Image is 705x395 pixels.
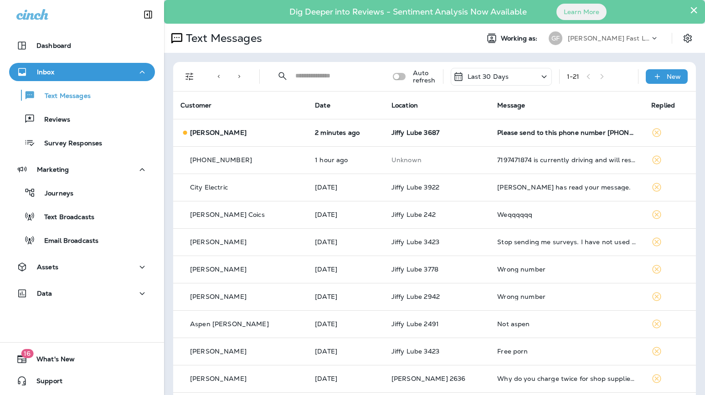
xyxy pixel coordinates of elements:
[497,293,637,300] div: Wrong number
[37,68,54,76] p: Inbox
[190,238,247,246] p: [PERSON_NAME]
[315,129,377,136] p: Sep 25, 2025 10:44 AM
[567,73,580,80] div: 1 - 21
[190,156,252,164] p: [PHONE_NUMBER]
[9,160,155,179] button: Marketing
[497,184,637,191] div: Randy Birely has read your message.
[497,320,637,328] div: Not aspen
[27,377,62,388] span: Support
[9,86,155,105] button: Text Messages
[9,284,155,303] button: Data
[391,374,466,383] span: [PERSON_NAME] 2636
[391,101,418,109] span: Location
[190,184,228,191] p: City Electric
[391,265,438,273] span: Jiffy Lube 3778
[315,375,377,382] p: Sep 22, 2025 12:53 PM
[9,63,155,81] button: Inbox
[9,36,155,55] button: Dashboard
[35,139,102,148] p: Survey Responses
[27,355,75,366] span: What's New
[9,183,155,202] button: Journeys
[315,184,377,191] p: Sep 23, 2025 06:44 PM
[263,10,553,13] p: Dig Deeper into Reviews - Sentiment Analysis Now Available
[391,183,439,191] span: Jiffy Lube 3922
[497,101,525,109] span: Message
[190,375,247,382] p: [PERSON_NAME]
[35,237,98,246] p: Email Broadcasts
[315,293,377,300] p: Sep 22, 2025 05:49 PM
[315,101,330,109] span: Date
[315,266,377,273] p: Sep 22, 2025 05:49 PM
[497,266,637,273] div: Wrong number
[413,69,436,84] p: Auto refresh
[36,92,91,101] p: Text Messages
[21,349,33,358] span: 16
[37,263,58,271] p: Assets
[190,293,247,300] p: [PERSON_NAME]
[391,210,436,219] span: Jiffy Lube 242
[315,320,377,328] p: Sep 22, 2025 04:19 PM
[497,156,637,164] div: 7197471874 is currently driving and will respond to your message when the trip ends.
[36,190,73,198] p: Journeys
[273,67,292,85] button: Collapse Search
[497,211,637,218] div: Weqqqqqq
[9,372,155,390] button: Support
[190,266,247,273] p: [PERSON_NAME]
[497,375,637,382] div: Why do you charge twice for shop supplies in 2 different places 😳
[315,211,377,218] p: Sep 23, 2025 03:43 PM
[690,3,698,17] button: Close
[190,129,247,136] p: [PERSON_NAME]
[180,67,199,86] button: Filters
[468,73,509,80] p: Last 30 Days
[36,42,71,49] p: Dashboard
[9,207,155,226] button: Text Broadcasts
[9,133,155,152] button: Survey Responses
[190,348,247,355] p: [PERSON_NAME]
[37,290,52,297] p: Data
[497,238,637,246] div: Stop sending me surveys. I have not used you recently.
[37,166,69,173] p: Marketing
[315,238,377,246] p: Sep 23, 2025 09:24 AM
[391,347,439,355] span: Jiffy Lube 3423
[679,30,696,46] button: Settings
[190,320,269,328] p: Aspen [PERSON_NAME]
[182,31,262,45] p: Text Messages
[391,320,439,328] span: Jiffy Lube 2491
[35,213,94,222] p: Text Broadcasts
[35,116,70,124] p: Reviews
[315,156,377,164] p: Sep 25, 2025 09:43 AM
[391,292,440,301] span: Jiffy Lube 2942
[549,31,562,45] div: GF
[391,128,439,137] span: Jiffy Lube 3687
[9,350,155,368] button: 16What's New
[556,4,607,20] button: Learn More
[497,129,637,136] div: Please send to this phone number 3039605712. Appreciate
[501,35,540,42] span: Working as:
[568,35,650,42] p: [PERSON_NAME] Fast Lube dba [PERSON_NAME]
[9,231,155,250] button: Email Broadcasts
[190,211,265,218] p: [PERSON_NAME] Coics
[315,348,377,355] p: Sep 22, 2025 03:41 PM
[180,101,211,109] span: Customer
[667,73,681,80] p: New
[391,156,483,164] p: This customer does not have a last location and the phone number they messaged is not assigned to...
[497,348,637,355] div: Free porn
[651,101,675,109] span: Replied
[9,109,155,128] button: Reviews
[391,238,439,246] span: Jiffy Lube 3423
[9,258,155,276] button: Assets
[135,5,161,24] button: Collapse Sidebar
